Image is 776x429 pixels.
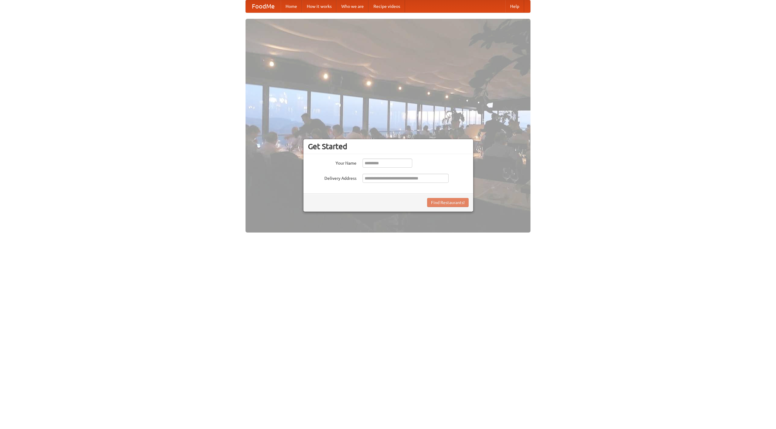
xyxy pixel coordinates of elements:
a: Help [505,0,524,12]
a: Recipe videos [369,0,405,12]
button: Find Restaurants! [427,198,469,207]
label: Delivery Address [308,174,356,181]
h3: Get Started [308,142,469,151]
a: FoodMe [246,0,281,12]
a: How it works [302,0,336,12]
label: Your Name [308,159,356,166]
a: Home [281,0,302,12]
a: Who we are [336,0,369,12]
